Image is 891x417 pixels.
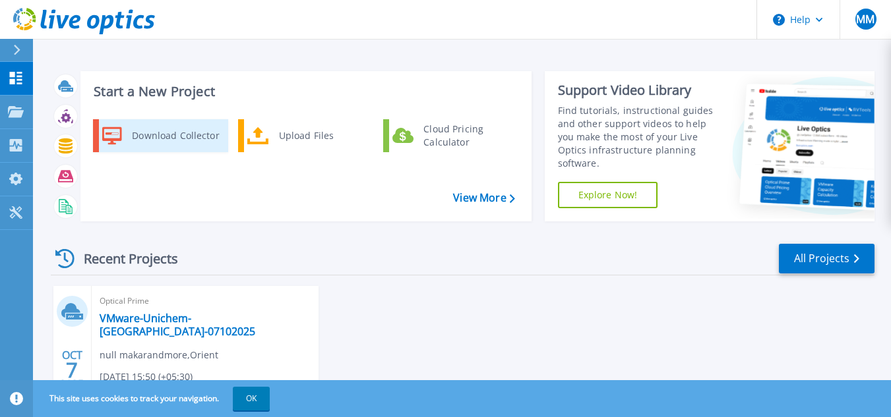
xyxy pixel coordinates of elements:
a: View More [453,192,514,204]
span: null makarandmore , Orient [100,348,218,362]
div: Support Video Library [558,82,722,99]
div: Find tutorials, instructional guides and other support videos to help you make the most of your L... [558,104,722,170]
div: Recent Projects [51,242,196,275]
div: Upload Files [272,123,370,149]
a: VMware-Unichem-[GEOGRAPHIC_DATA]-07102025 [100,312,311,338]
div: Cloud Pricing Calculator [417,123,514,149]
h3: Start a New Project [94,84,514,99]
a: Cloud Pricing Calculator [383,119,518,152]
a: All Projects [779,244,875,273]
span: This site uses cookies to track your navigation. [36,387,270,410]
span: [DATE] 15:50 (+05:30) [100,370,193,384]
span: 7 [66,364,78,375]
div: OCT 2025 [59,346,84,394]
span: MM [856,14,875,24]
a: Explore Now! [558,182,658,208]
span: Optical Prime [100,294,311,308]
div: Download Collector [125,123,225,149]
a: Upload Files [238,119,373,152]
button: OK [233,387,270,410]
a: Download Collector [93,119,228,152]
